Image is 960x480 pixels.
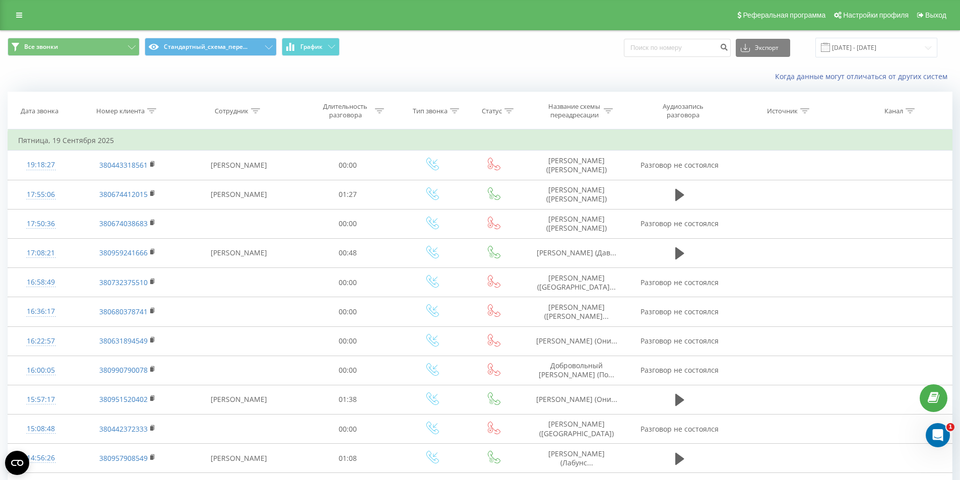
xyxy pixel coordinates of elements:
[215,107,248,115] div: Сотрудник
[536,394,617,404] span: [PERSON_NAME] (Они...
[8,38,140,56] button: Все звонки
[548,449,605,467] span: [PERSON_NAME] (Лабунс...
[523,209,630,238] td: [PERSON_NAME] ([PERSON_NAME])
[18,272,63,292] div: 16:58:49
[641,160,719,170] span: Разговор не состоялся
[296,444,400,473] td: 01:08
[413,107,447,115] div: Тип звонка
[925,11,946,19] span: Выход
[743,11,825,19] span: Реферальная программа
[99,336,148,346] a: 380631894549
[641,219,719,228] span: Разговор не состоялся
[145,38,277,56] button: Стандартный_схема_пере...
[181,180,296,209] td: [PERSON_NAME]
[99,189,148,199] a: 380674412015
[767,107,798,115] div: Источник
[296,151,400,180] td: 00:00
[843,11,909,19] span: Настройки профиля
[926,423,950,447] iframe: Intercom live chat
[18,214,63,234] div: 17:50:36
[537,248,616,257] span: [PERSON_NAME] (Дав...
[18,419,63,439] div: 15:08:48
[523,180,630,209] td: [PERSON_NAME] ([PERSON_NAME])
[99,278,148,287] a: 380732375510
[736,39,790,57] button: Экспорт
[18,302,63,321] div: 16:36:17
[99,424,148,434] a: 380442372333
[296,238,400,267] td: 00:48
[482,107,502,115] div: Статус
[99,453,148,463] a: 380957908549
[651,102,716,119] div: Аудиозапись разговора
[296,326,400,356] td: 00:00
[296,356,400,385] td: 00:00
[18,331,63,351] div: 16:22:57
[18,390,63,409] div: 15:57:17
[296,385,400,414] td: 01:38
[18,185,63,204] div: 17:55:06
[99,248,148,257] a: 380959241666
[181,444,296,473] td: [PERSON_NAME]
[641,278,719,287] span: Разговор не состоялся
[537,273,616,292] span: [PERSON_NAME] ([GEOGRAPHIC_DATA]...
[547,102,601,119] div: Название схемы переадресации
[24,43,58,51] span: Все звонки
[18,243,63,263] div: 17:08:21
[536,336,617,346] span: [PERSON_NAME] (Они...
[296,268,400,297] td: 00:00
[624,39,731,57] input: Поиск по номеру
[5,451,29,475] button: Open CMP widget
[641,424,719,434] span: Разговор не состоялся
[99,394,148,404] a: 380951520402
[99,160,148,170] a: 380443318561
[296,297,400,326] td: 00:00
[18,155,63,175] div: 19:18:27
[99,307,148,316] a: 380680378741
[296,209,400,238] td: 00:00
[641,336,719,346] span: Разговор не состоялся
[18,448,63,468] div: 14:56:26
[18,361,63,380] div: 16:00:05
[8,130,952,151] td: Пятница, 19 Сентября 2025
[300,43,323,50] span: График
[946,423,954,431] span: 1
[539,361,614,379] span: Добровольный [PERSON_NAME] (По...
[99,365,148,375] a: 380990790078
[99,219,148,228] a: 380674038683
[282,38,340,56] button: График
[296,415,400,444] td: 00:00
[181,238,296,267] td: [PERSON_NAME]
[641,307,719,316] span: Разговор не состоялся
[96,107,145,115] div: Номер клиента
[181,151,296,180] td: [PERSON_NAME]
[544,302,609,321] span: [PERSON_NAME] ([PERSON_NAME]...
[523,151,630,180] td: [PERSON_NAME] ([PERSON_NAME])
[181,385,296,414] td: [PERSON_NAME]
[21,107,58,115] div: Дата звонка
[318,102,372,119] div: Длительность разговора
[641,365,719,375] span: Разговор не состоялся
[296,180,400,209] td: 01:27
[523,415,630,444] td: [PERSON_NAME] ([GEOGRAPHIC_DATA])
[775,72,952,81] a: Когда данные могут отличаться от других систем
[884,107,903,115] div: Канал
